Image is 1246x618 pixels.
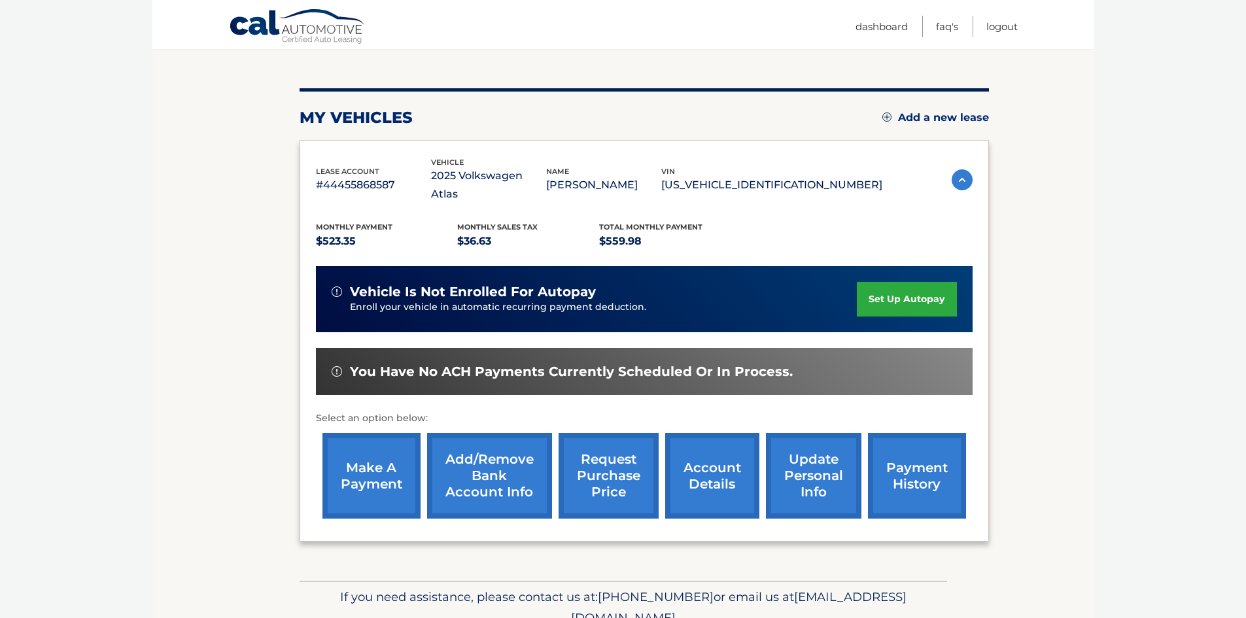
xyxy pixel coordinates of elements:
[882,112,891,122] img: add.svg
[661,167,675,176] span: vin
[316,176,431,194] p: #44455868587
[599,232,741,250] p: $559.98
[332,366,342,377] img: alert-white.svg
[665,433,759,519] a: account details
[936,16,958,37] a: FAQ's
[316,232,458,250] p: $523.35
[766,433,861,519] a: update personal info
[427,433,552,519] a: Add/Remove bank account info
[882,111,989,124] a: Add a new lease
[229,9,366,46] a: Cal Automotive
[431,167,546,203] p: 2025 Volkswagen Atlas
[598,589,714,604] span: [PHONE_NUMBER]
[316,222,392,232] span: Monthly Payment
[952,169,973,190] img: accordion-active.svg
[559,433,659,519] a: request purchase price
[457,222,538,232] span: Monthly sales Tax
[350,364,793,380] span: You have no ACH payments currently scheduled or in process.
[350,300,857,315] p: Enroll your vehicle in automatic recurring payment deduction.
[856,16,908,37] a: Dashboard
[316,411,973,426] p: Select an option below:
[350,284,596,300] span: vehicle is not enrolled for autopay
[332,286,342,297] img: alert-white.svg
[599,222,702,232] span: Total Monthly Payment
[546,176,661,194] p: [PERSON_NAME]
[857,282,956,317] a: set up autopay
[661,176,882,194] p: [US_VEHICLE_IDENTIFICATION_NUMBER]
[316,167,379,176] span: lease account
[322,433,421,519] a: make a payment
[300,108,413,128] h2: my vehicles
[986,16,1018,37] a: Logout
[868,433,966,519] a: payment history
[546,167,569,176] span: name
[431,158,464,167] span: vehicle
[457,232,599,250] p: $36.63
